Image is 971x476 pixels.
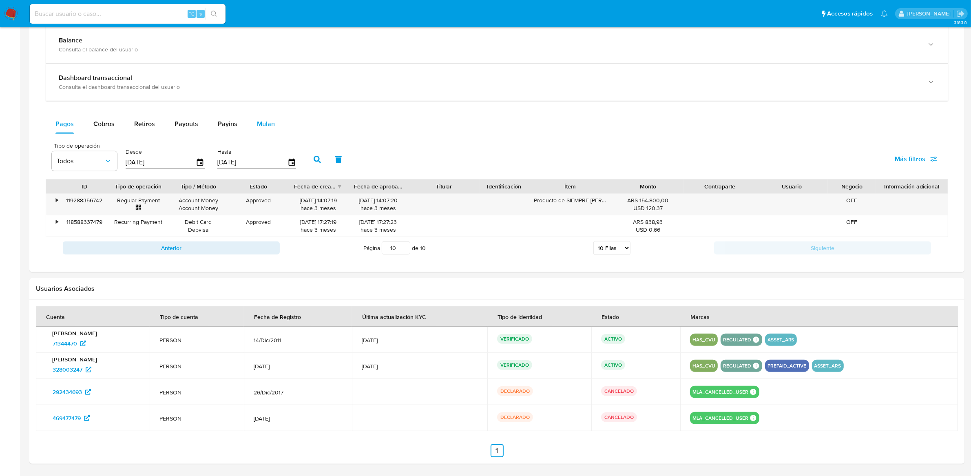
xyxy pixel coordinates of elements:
[206,8,222,20] button: search-icon
[199,10,202,18] span: s
[907,10,953,18] p: jessica.fukman@mercadolibre.com
[36,285,958,293] h2: Usuarios Asociados
[188,10,195,18] span: ⌥
[881,10,888,17] a: Notificaciones
[30,9,226,19] input: Buscar usuario o caso...
[954,19,967,26] span: 3.163.0
[956,9,965,18] a: Salir
[827,9,873,18] span: Accesos rápidos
